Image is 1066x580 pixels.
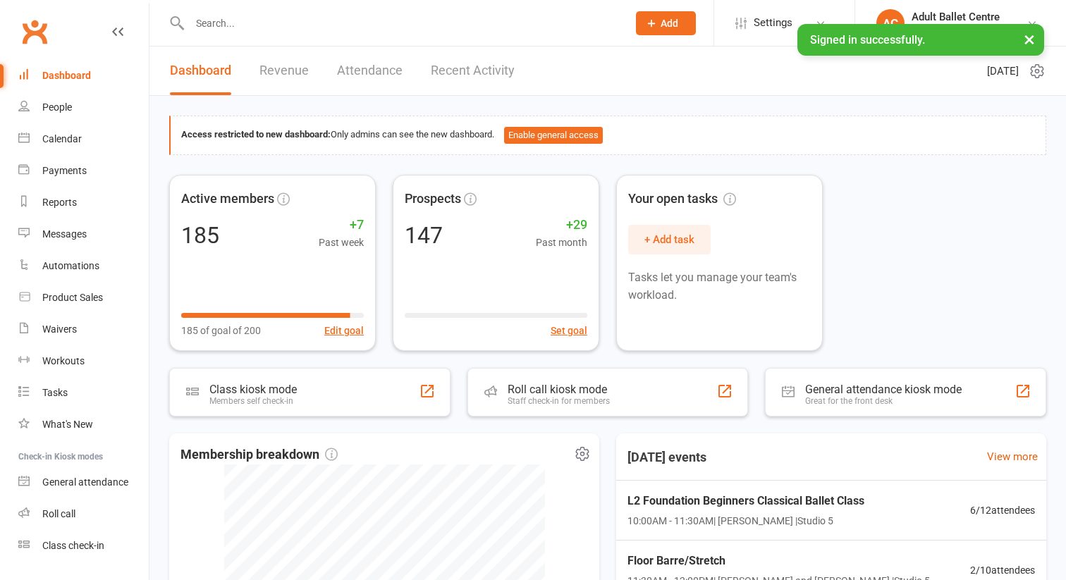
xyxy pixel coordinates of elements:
[18,314,149,345] a: Waivers
[754,7,792,39] span: Settings
[259,47,309,95] a: Revenue
[628,189,736,209] span: Your open tasks
[18,377,149,409] a: Tasks
[42,70,91,81] div: Dashboard
[18,345,149,377] a: Workouts
[536,215,587,235] span: +29
[616,445,718,470] h3: [DATE] events
[876,9,905,37] div: AC
[18,187,149,218] a: Reports
[42,197,77,208] div: Reports
[987,63,1019,80] span: [DATE]
[209,383,297,396] div: Class kiosk mode
[912,11,1000,23] div: Adult Ballet Centre
[181,224,219,247] div: 185
[42,323,77,335] div: Waivers
[324,323,364,338] button: Edit goal
[42,228,87,240] div: Messages
[181,129,331,140] strong: Access restricted to new dashboard:
[508,383,610,396] div: Roll call kiosk mode
[181,323,261,338] span: 185 of goal of 200
[42,387,68,398] div: Tasks
[536,235,587,250] span: Past month
[42,419,93,430] div: What's New
[18,498,149,530] a: Roll call
[319,235,364,250] span: Past week
[18,123,149,155] a: Calendar
[431,47,515,95] a: Recent Activity
[1017,24,1042,54] button: ×
[42,260,99,271] div: Automations
[628,269,811,304] p: Tasks let you manage your team's workload.
[18,282,149,314] a: Product Sales
[805,383,962,396] div: General attendance kiosk mode
[627,492,864,510] span: L2 Foundation Beginners Classical Ballet Class
[504,127,603,144] button: Enable general access
[551,323,587,338] button: Set goal
[628,225,711,254] button: + Add task
[42,165,87,176] div: Payments
[180,445,338,465] span: Membership breakdown
[970,502,1035,518] span: 6 / 12 attendees
[970,562,1035,578] span: 2 / 10 attendees
[181,127,1035,144] div: Only admins can see the new dashboard.
[337,47,403,95] a: Attendance
[42,540,104,551] div: Class check-in
[319,215,364,235] span: +7
[181,189,274,209] span: Active members
[42,476,128,488] div: General attendance
[209,396,297,406] div: Members self check-in
[810,33,925,47] span: Signed in successfully.
[18,92,149,123] a: People
[17,14,52,49] a: Clubworx
[18,60,149,92] a: Dashboard
[627,552,930,570] span: Floor Barre/Stretch
[42,355,85,366] div: Workouts
[18,218,149,250] a: Messages
[18,155,149,187] a: Payments
[42,133,82,144] div: Calendar
[805,396,962,406] div: Great for the front desk
[405,224,443,247] div: 147
[170,47,231,95] a: Dashboard
[18,250,149,282] a: Automations
[661,18,678,29] span: Add
[636,11,696,35] button: Add
[18,467,149,498] a: General attendance kiosk mode
[627,513,864,529] span: 10:00AM - 11:30AM | [PERSON_NAME] | Studio 5
[987,448,1038,465] a: View more
[42,101,72,113] div: People
[405,189,461,209] span: Prospects
[42,508,75,519] div: Roll call
[912,23,1000,36] div: Adult Ballet Centre
[185,13,618,33] input: Search...
[18,530,149,562] a: Class kiosk mode
[508,396,610,406] div: Staff check-in for members
[42,292,103,303] div: Product Sales
[18,409,149,440] a: What's New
